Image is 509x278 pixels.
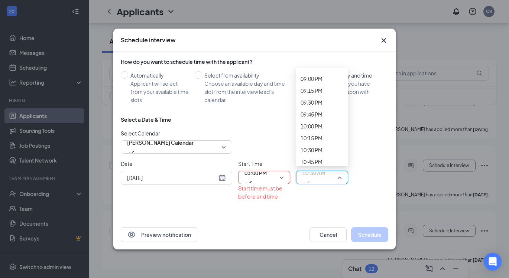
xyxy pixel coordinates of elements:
span: 10:45 PM [301,158,322,166]
svg: Cross [379,36,388,45]
input: Aug 27, 2025 [127,174,217,182]
span: 09:15 PM [301,86,322,95]
span: 10:15 PM [301,134,322,142]
button: EyePreview notification [121,227,197,242]
span: 10:00 PM [301,122,322,130]
span: 09:30 PM [301,98,322,107]
button: Close [379,36,388,45]
span: 09:00 PM [301,75,322,83]
h3: Schedule interview [121,36,176,44]
button: Cancel [309,227,347,242]
div: Select from availability [204,71,292,79]
span: 10:30 AM [302,167,325,179]
svg: Eye [127,230,136,239]
span: Select Calendar [121,129,232,137]
div: Choose an available day and time slot from the interview lead’s calendar [204,79,292,104]
button: Schedule [351,227,388,242]
div: Applicant will select from your available time slots [130,79,189,104]
svg: Checkmark [244,179,253,187]
svg: Checkmark [127,148,136,157]
span: [PERSON_NAME] Calendar [127,137,194,148]
span: 10:30 PM [301,146,322,154]
div: Select a Date & Time [121,116,171,123]
div: How do you want to schedule time with the applicant? [121,58,388,65]
span: Date [121,160,232,168]
span: Start Time [238,160,290,168]
div: Start time must be before end time [238,184,290,200]
div: Open Intercom Messenger [484,253,502,271]
svg: Checkmark [302,179,311,187]
span: 09:45 PM [301,110,322,118]
div: Automatically [130,71,189,79]
span: 03:00 PM [244,167,267,179]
